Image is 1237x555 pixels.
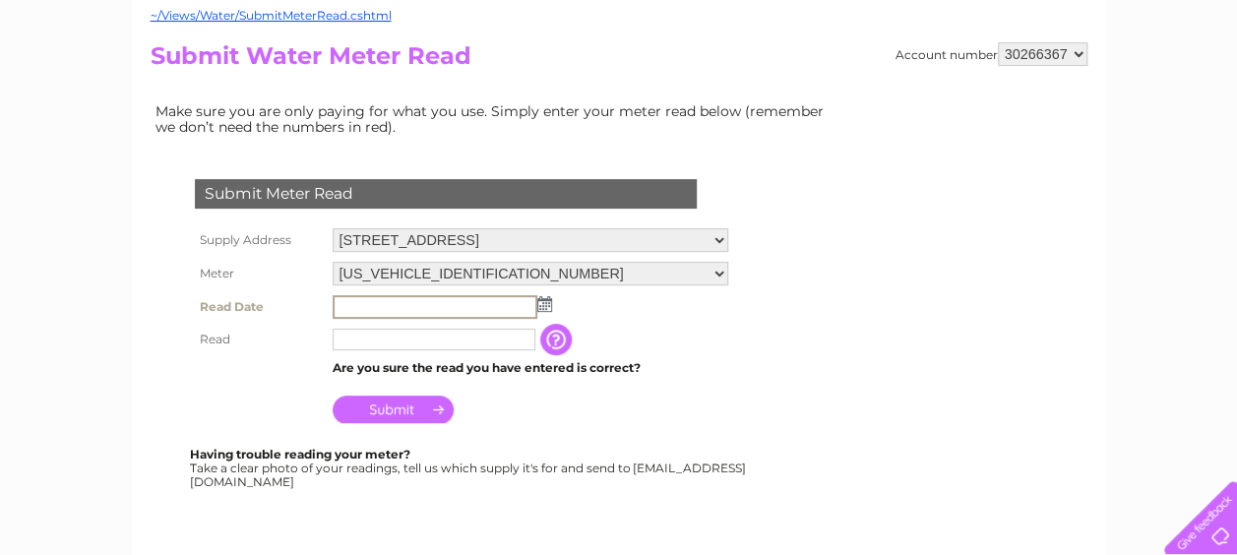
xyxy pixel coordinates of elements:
[190,448,749,488] div: Take a clear photo of your readings, tell us which supply it's for and send to [EMAIL_ADDRESS][DO...
[995,84,1054,98] a: Telecoms
[896,42,1087,66] div: Account number
[43,51,144,111] img: logo.png
[866,10,1002,34] a: 0333 014 3131
[333,396,454,423] input: Submit
[1066,84,1094,98] a: Blog
[190,290,328,324] th: Read Date
[190,447,410,462] b: Having trouble reading your meter?
[190,223,328,257] th: Supply Address
[190,257,328,290] th: Meter
[155,11,1084,95] div: Clear Business is a trading name of Verastar Limited (registered in [GEOGRAPHIC_DATA] No. 3667643...
[537,296,552,312] img: ...
[940,84,983,98] a: Energy
[195,179,697,209] div: Submit Meter Read
[1172,84,1218,98] a: Log out
[1106,84,1154,98] a: Contact
[151,98,839,140] td: Make sure you are only paying for what you use. Simply enter your meter read below (remember we d...
[151,8,392,23] a: ~/Views/Water/SubmitMeterRead.cshtml
[540,324,576,355] input: Information
[190,324,328,355] th: Read
[151,42,1087,80] h2: Submit Water Meter Read
[891,84,928,98] a: Water
[328,355,733,381] td: Are you sure the read you have entered is correct?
